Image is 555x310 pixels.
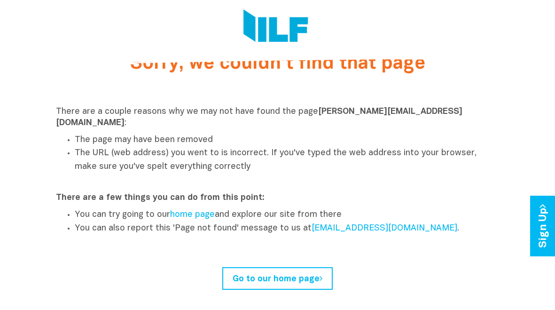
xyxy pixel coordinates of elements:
img: Logo [243,9,308,45]
a: home page [170,211,215,219]
strong: There are a few things you can do from this point: [56,194,265,202]
li: You can also report this 'Page not found' message to us at . [75,222,500,236]
a: Go to our home page [222,267,333,290]
li: You can try going to our and explore our site from there [75,208,500,222]
li: The URL (web address) you went to is incorrect. If you've typed the web address into your browser... [75,147,500,174]
strong: [PERSON_NAME][EMAIL_ADDRESS][DOMAIN_NAME] [56,108,462,127]
li: The page may have been removed [75,134,500,147]
p: There are a couple reasons why we may not have found the page : [56,106,500,129]
a: [EMAIL_ADDRESS][DOMAIN_NAME] [312,224,457,232]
